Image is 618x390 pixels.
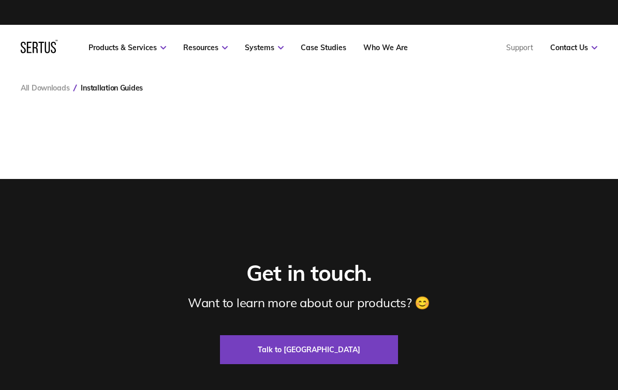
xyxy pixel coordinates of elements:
iframe: Chat Widget [566,340,618,390]
div: Want to learn more about our products? 😊 [188,295,430,310]
a: Products & Services [89,43,166,52]
a: Resources [183,43,228,52]
a: Who We Are [363,43,408,52]
a: Systems [245,43,284,52]
a: Talk to [GEOGRAPHIC_DATA] [220,335,398,364]
a: Contact Us [550,43,597,52]
a: Support [506,43,533,52]
a: All Downloads [21,83,69,93]
div: Get in touch. [246,260,372,287]
a: Case Studies [301,43,346,52]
